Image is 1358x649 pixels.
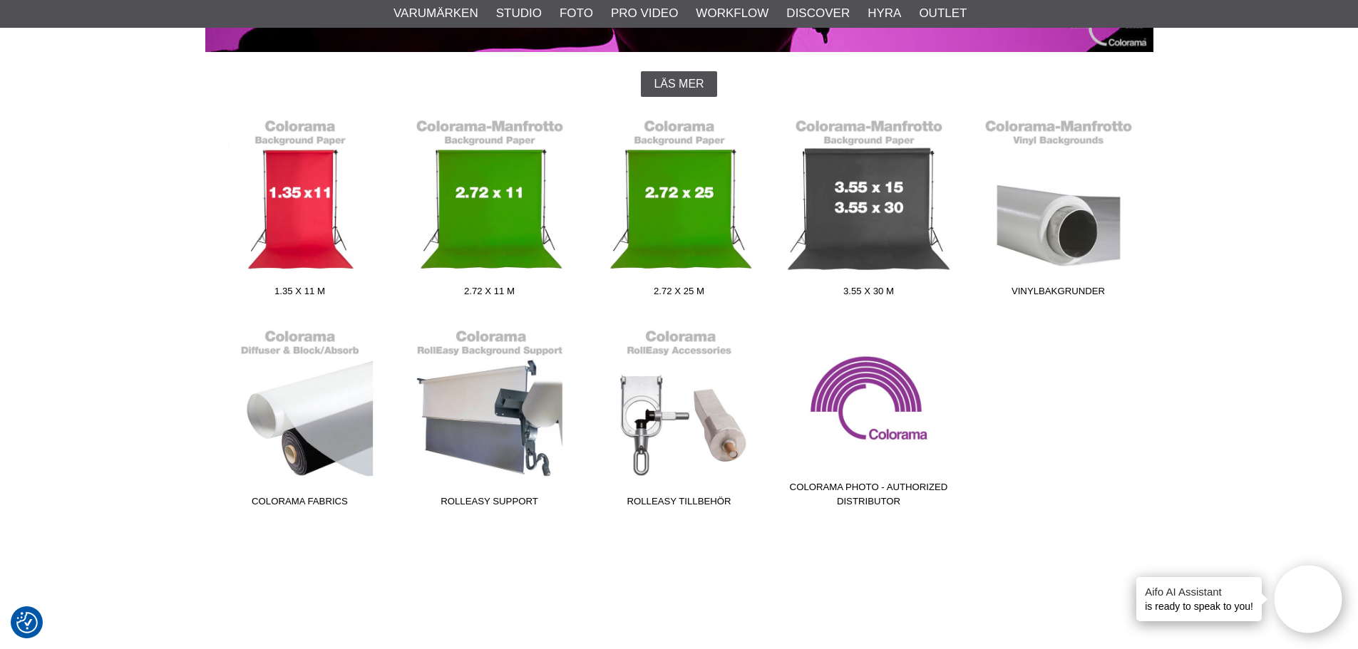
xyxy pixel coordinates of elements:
[786,4,850,23] a: Discover
[393,4,478,23] a: Varumärken
[964,111,1153,303] a: Vinylbakgrunder
[585,284,774,303] span: 2.72 x 25 m
[774,111,964,303] a: 3.55 x 30 m
[868,4,901,23] a: Hyra
[496,4,542,23] a: Studio
[395,321,585,514] a: RollEasy Support
[395,284,585,303] span: 2.72 x 11 m
[205,111,395,303] a: 1.35 x 11 m
[205,321,395,514] a: Colorama Fabrics
[585,321,774,514] a: RollEasy Tillbehör
[774,284,964,303] span: 3.55 x 30 m
[395,111,585,303] a: 2.72 x 11 m
[585,111,774,303] a: 2.72 x 25 m
[611,4,678,23] a: Pro Video
[395,494,585,514] span: RollEasy Support
[696,4,768,23] a: Workflow
[919,4,967,23] a: Outlet
[964,284,1153,303] span: Vinylbakgrunder
[774,321,964,514] a: Colorama Photo - Authorized Distributor
[16,612,38,633] img: Revisit consent button
[16,610,38,635] button: Samtyckesinställningar
[774,480,964,514] span: Colorama Photo - Authorized Distributor
[205,284,395,303] span: 1.35 x 11 m
[1136,577,1262,621] div: is ready to speak to you!
[585,494,774,514] span: RollEasy Tillbehör
[1145,584,1253,599] h4: Aifo AI Assistant
[654,78,704,90] span: Läs mer
[205,494,395,514] span: Colorama Fabrics
[560,4,593,23] a: Foto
